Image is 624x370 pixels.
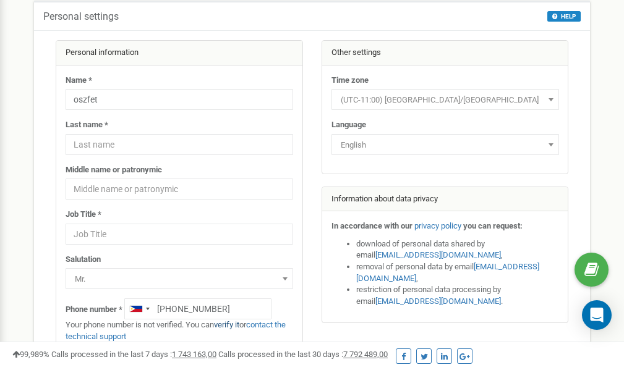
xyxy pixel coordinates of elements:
[331,89,559,110] span: (UTC-11:00) Pacific/Midway
[582,300,612,330] div: Open Intercom Messenger
[331,134,559,155] span: English
[66,134,293,155] input: Last name
[331,221,412,230] strong: In accordance with our
[66,75,92,86] label: Name *
[214,320,239,329] a: verify it
[375,250,501,259] a: [EMAIL_ADDRESS][DOMAIN_NAME]
[12,350,49,359] span: 99,989%
[70,271,289,288] span: Mr.
[343,350,388,359] u: 7 792 489,00
[66,119,108,131] label: Last name *
[322,187,568,212] div: Information about data privacy
[356,261,559,284] li: removal of personal data by email ,
[218,350,388,359] span: Calls processed in the last 30 days :
[336,137,555,154] span: English
[172,350,216,359] u: 1 743 163,00
[66,89,293,110] input: Name
[414,221,461,230] a: privacy policy
[66,319,293,342] p: Your phone number is not verified. You can or
[336,91,555,109] span: (UTC-11:00) Pacific/Midway
[56,41,302,65] div: Personal information
[66,164,162,176] label: Middle name or patronymic
[66,224,293,245] input: Job Title
[66,304,122,316] label: Phone number *
[331,75,369,86] label: Time zone
[375,296,501,306] a: [EMAIL_ADDRESS][DOMAIN_NAME]
[356,238,559,261] li: download of personal data shared by email ,
[66,320,286,341] a: contact the technical support
[547,11,581,22] button: HELP
[124,298,271,319] input: +1-800-555-55-55
[66,268,293,289] span: Mr.
[66,179,293,200] input: Middle name or patronymic
[356,262,539,283] a: [EMAIL_ADDRESS][DOMAIN_NAME]
[51,350,216,359] span: Calls processed in the last 7 days :
[322,41,568,65] div: Other settings
[463,221,523,230] strong: you can request:
[125,299,153,319] div: Telephone country code
[66,209,101,221] label: Job Title *
[66,254,101,266] label: Salutation
[331,119,366,131] label: Language
[43,11,119,22] h5: Personal settings
[356,284,559,307] li: restriction of personal data processing by email .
